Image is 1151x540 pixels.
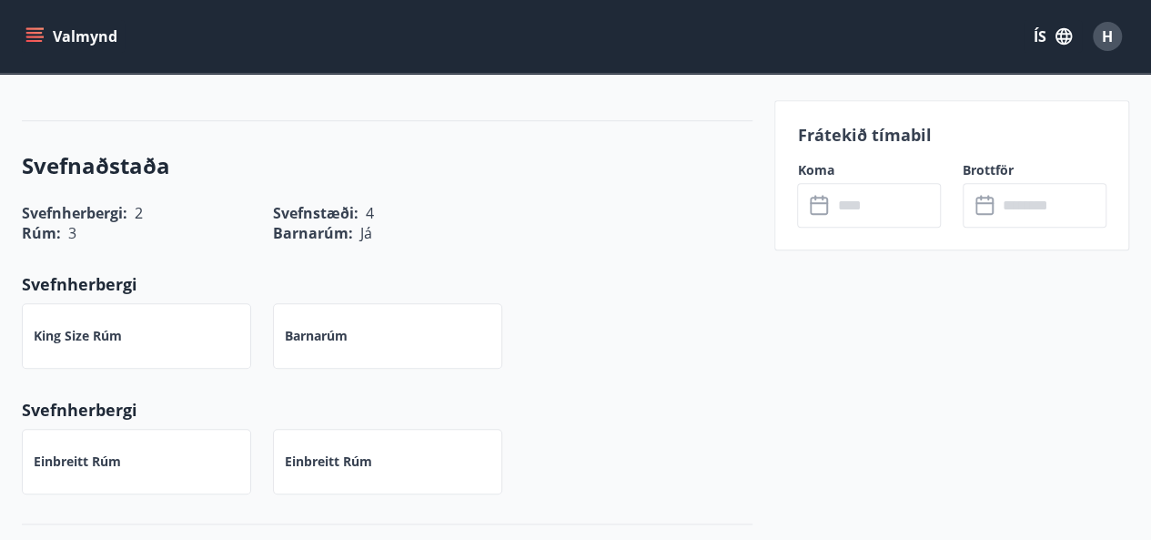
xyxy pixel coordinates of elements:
[1102,26,1113,46] span: H
[797,123,1106,147] p: Frátekið tímabil
[22,398,752,422] p: Svefnherbergi
[1024,20,1082,53] button: ÍS
[285,327,348,345] p: Barnarúm
[797,161,941,179] label: Koma
[285,453,372,471] p: Einbreitt rúm
[22,272,752,296] p: Svefnherbergi
[34,453,121,471] p: Einbreitt rúm
[360,223,372,243] span: Já
[34,327,122,345] p: King Size rúm
[68,223,76,243] span: 3
[273,223,353,243] span: Barnarúm :
[22,223,61,243] span: Rúm :
[963,161,1106,179] label: Brottför
[22,20,125,53] button: menu
[22,150,752,181] h3: Svefnaðstaða
[1085,15,1129,58] button: H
